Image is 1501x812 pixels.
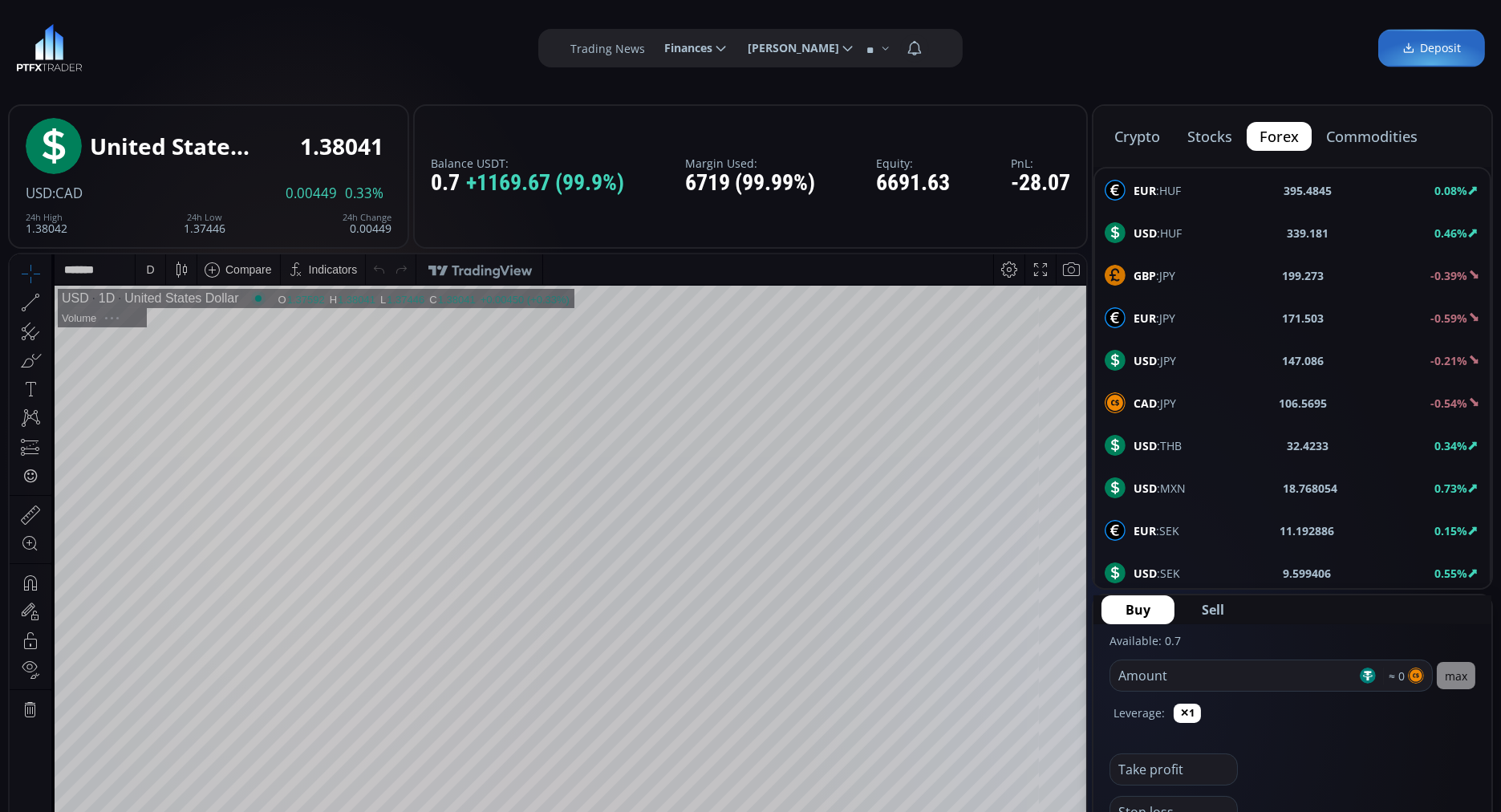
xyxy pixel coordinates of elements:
[320,39,328,51] div: H
[79,37,105,51] div: 1D
[1134,352,1176,369] span: :JPY
[1101,122,1173,151] button: crypto
[52,58,87,70] div: Volume
[431,171,624,196] div: 0.7
[1247,122,1312,151] button: forex
[345,186,383,201] span: 0.33%
[1174,122,1245,151] button: stocks
[1283,352,1325,369] b: 147.086
[876,157,950,169] label: Equity:
[300,134,383,159] div: 1.38041
[216,9,262,22] div: Compare
[1134,396,1157,411] b: CAD
[241,37,256,51] div: Market open
[26,213,67,234] div: 1.38042
[1282,267,1324,284] b: 199.273
[466,171,624,196] span: +1169.67 (99.9%)
[269,39,278,51] div: O
[1434,523,1467,538] b: 0.15%
[1134,395,1176,412] span: :JPY
[1430,311,1467,326] b: -0.59%
[1134,437,1182,454] span: :THB
[570,40,645,57] label: Trading News
[1020,646,1036,659] div: log
[471,39,560,51] div: +0.00450 (+0.33%)
[1134,225,1182,242] span: :HUF
[685,157,815,169] label: Margin Used:
[1434,225,1467,241] b: 0.46%
[428,39,466,51] div: 1.38041
[1134,225,1157,241] b: USD
[1288,225,1329,242] b: 339.181
[1313,122,1430,151] button: commodities
[1430,353,1467,368] b: -0.21%
[343,213,391,222] div: 24h Change
[685,171,815,196] div: 6719 (99.99%)
[1284,565,1332,582] b: 9.599406
[104,646,120,659] div: 3m
[876,171,950,196] div: 6691.63
[1134,481,1157,496] b: USD
[1434,438,1467,453] b: 0.34%
[185,213,226,222] div: 24h Low
[286,186,337,201] span: 0.00449
[1280,395,1328,412] b: 106.5695
[26,184,52,202] span: USD
[14,214,27,229] div: 
[1434,481,1467,496] b: 0.73%
[181,646,194,659] div: 1d
[185,213,226,234] div: 1.37446
[328,39,366,51] div: 1.38041
[1134,480,1186,497] span: :MXN
[1134,268,1156,283] b: GBP
[1047,646,1069,659] div: auto
[992,637,1015,668] div: Toggle Percentage
[215,637,241,668] div: Go to
[158,646,171,659] div: 5d
[1202,600,1224,619] span: Sell
[1126,600,1150,619] span: Buy
[1011,171,1070,196] div: -28.07
[1282,310,1324,327] b: 171.503
[1430,268,1467,283] b: -0.39%
[1402,40,1461,57] span: Deposit
[1110,633,1181,648] label: Available: 0.7
[1011,157,1070,169] label: PnL:
[371,39,377,51] div: L
[1383,668,1405,684] span: ≈ 0
[377,39,415,51] div: 1.37446
[26,213,67,222] div: 24h High
[16,24,83,72] img: LOGO
[1134,522,1179,539] span: :SEK
[1430,396,1467,411] b: -0.54%
[1134,438,1157,453] b: USD
[1434,183,1467,198] b: 0.08%
[90,134,250,159] div: United States Dollar
[895,646,972,659] span: 13:10:45 (UTC)
[1174,704,1201,723] button: ✕1
[131,646,146,659] div: 1m
[1134,566,1157,581] b: USD
[1134,183,1156,198] b: EUR
[1284,182,1332,199] b: 395.4845
[1134,353,1157,368] b: USD
[1114,704,1165,721] label: Leverage:
[1134,267,1175,284] span: :JPY
[1378,30,1485,67] a: Deposit
[1134,523,1156,538] b: EUR
[1280,522,1334,539] b: 11.192886
[136,9,144,22] div: D
[420,39,428,51] div: C
[343,213,391,234] div: 0.00449
[1288,437,1329,454] b: 32.4233
[52,37,79,51] div: USD
[58,646,70,659] div: 5y
[52,184,83,202] span: :CAD
[1134,311,1156,326] b: EUR
[1134,565,1180,582] span: :SEK
[889,637,977,668] button: 13:10:45 (UTC)
[105,37,229,51] div: United States Dollar
[736,32,839,64] span: [PERSON_NAME]
[1434,566,1467,581] b: 0.55%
